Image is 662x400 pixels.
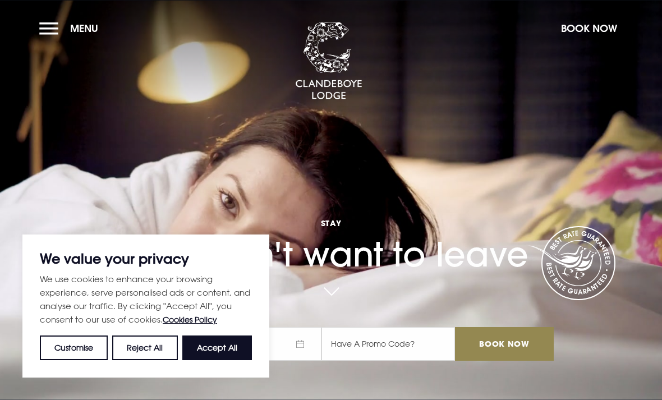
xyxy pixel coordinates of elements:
button: Accept All [182,335,252,360]
button: Customise [40,335,108,360]
span: Stay [108,218,554,228]
input: Have A Promo Code? [321,327,455,361]
button: Book Now [555,16,623,40]
img: Clandeboye Lodge [295,22,362,100]
p: We value your privacy [40,252,252,265]
a: Cookies Policy [163,315,217,324]
p: We use cookies to enhance your browsing experience, serve personalised ads or content, and analys... [40,272,252,327]
button: Reject All [112,335,177,360]
h1: You won't want to leave [108,192,554,274]
input: Book Now [455,327,554,361]
button: Menu [39,16,104,40]
div: We value your privacy [22,235,269,378]
span: Menu [70,22,98,35]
